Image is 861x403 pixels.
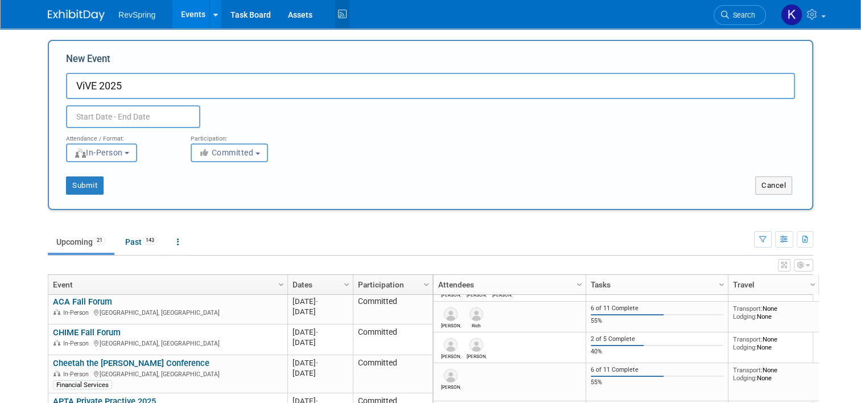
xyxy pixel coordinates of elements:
[53,358,209,368] a: Cheetah the [PERSON_NAME] Conference
[293,307,348,316] div: [DATE]
[293,297,348,306] div: [DATE]
[353,324,432,355] td: Committed
[574,275,586,292] a: Column Settings
[316,328,318,336] span: -
[293,275,345,294] a: Dates
[444,338,458,352] img: Nicole Rogas
[48,231,114,253] a: Upcoming21
[277,280,286,289] span: Column Settings
[142,236,158,245] span: 143
[733,305,815,321] div: None None
[358,275,425,294] a: Participation
[469,338,483,352] img: Nick Nunez
[293,327,348,337] div: [DATE]
[733,366,763,374] span: Transport:
[191,128,298,143] div: Participation:
[733,366,815,383] div: None None
[733,374,757,382] span: Lodging:
[118,10,155,19] span: RevSpring
[733,335,763,343] span: Transport:
[53,297,112,307] a: ACA Fall Forum
[93,236,106,245] span: 21
[422,280,431,289] span: Column Settings
[591,275,720,294] a: Tasks
[441,383,461,390] div: Chris Ohde
[729,11,755,19] span: Search
[293,358,348,368] div: [DATE]
[48,10,105,21] img: ExhibitDay
[66,143,137,162] button: In-Person
[53,369,282,379] div: [GEOGRAPHIC_DATA], [GEOGRAPHIC_DATA]
[591,317,724,325] div: 55%
[66,73,795,99] input: Name of Trade Show / Conference
[467,321,487,328] div: Rich Schlegel
[53,307,282,317] div: [GEOGRAPHIC_DATA], [GEOGRAPHIC_DATA]
[53,309,60,315] img: In-Person Event
[755,176,792,195] button: Cancel
[117,231,166,253] a: Past143
[191,143,268,162] button: Committed
[441,352,461,359] div: Nicole Rogas
[53,340,60,346] img: In-Person Event
[714,5,766,25] a: Search
[807,275,819,292] a: Column Settings
[66,52,110,70] label: New Event
[316,359,318,367] span: -
[591,366,724,374] div: 6 of 11 Complete
[781,4,802,26] img: Kelsey Culver
[733,312,757,320] span: Lodging:
[591,335,724,343] div: 2 of 5 Complete
[733,275,811,294] a: Travel
[438,275,578,294] a: Attendees
[353,355,432,393] td: Committed
[66,105,200,128] input: Start Date - End Date
[444,369,458,383] img: Chris Ohde
[66,128,174,143] div: Attendance / Format:
[591,379,724,386] div: 55%
[63,371,92,378] span: In-Person
[717,280,726,289] span: Column Settings
[293,368,348,378] div: [DATE]
[421,275,433,292] a: Column Settings
[469,307,483,321] img: Rich Schlegel
[808,280,817,289] span: Column Settings
[275,275,288,292] a: Column Settings
[716,275,728,292] a: Column Settings
[444,307,458,321] img: Bob Duggan
[53,275,280,294] a: Event
[342,280,351,289] span: Column Settings
[591,305,724,312] div: 6 of 11 Complete
[199,148,254,157] span: Committed
[591,348,724,356] div: 40%
[74,148,123,157] span: In-Person
[63,340,92,347] span: In-Person
[66,176,104,195] button: Submit
[293,338,348,347] div: [DATE]
[441,321,461,328] div: Bob Duggan
[733,335,815,352] div: None None
[575,280,584,289] span: Column Settings
[53,371,60,376] img: In-Person Event
[53,380,112,389] div: Financial Services
[53,327,121,338] a: CHIME Fall Forum
[353,294,432,324] td: Committed
[63,309,92,316] span: In-Person
[53,338,282,348] div: [GEOGRAPHIC_DATA], [GEOGRAPHIC_DATA]
[467,352,487,359] div: Nick Nunez
[341,275,353,292] a: Column Settings
[733,305,763,312] span: Transport:
[316,297,318,306] span: -
[733,343,757,351] span: Lodging:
